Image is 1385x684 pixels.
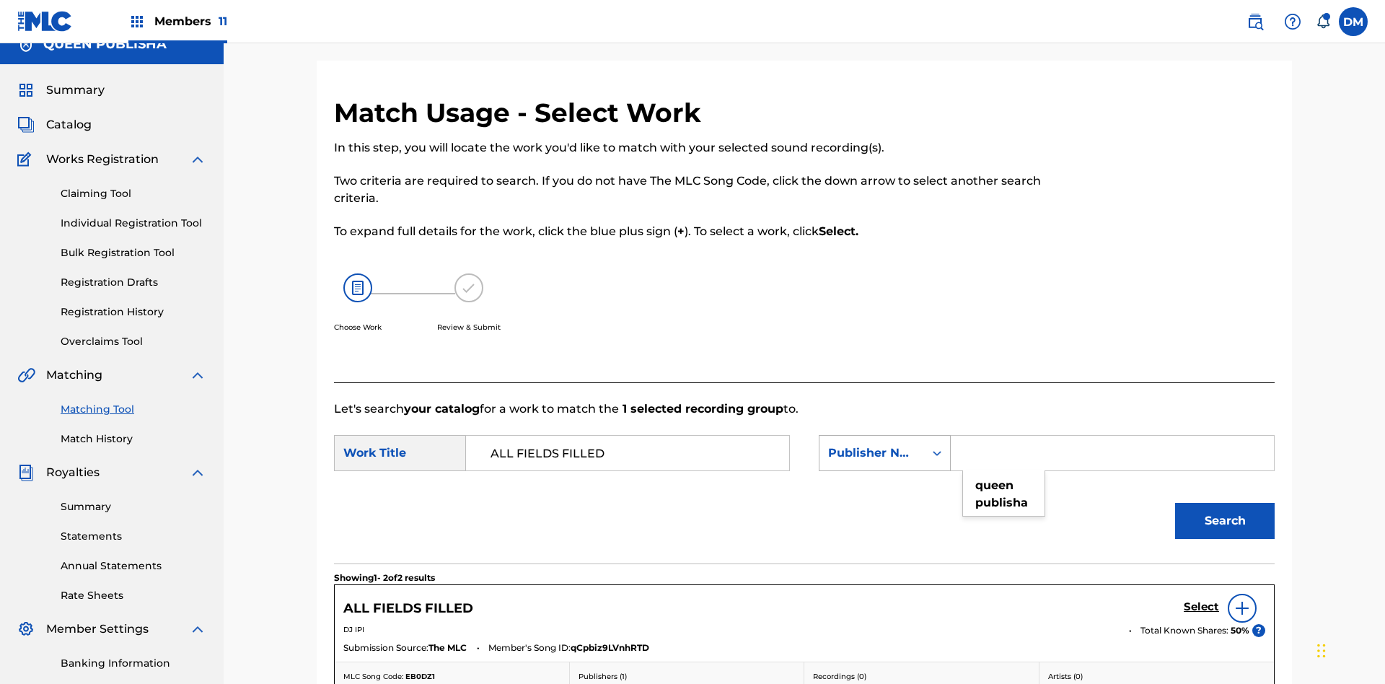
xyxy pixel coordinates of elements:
p: In this step, you will locate the work you'd like to match with your selected sound recording(s). [334,139,1058,157]
strong: your catalog [404,402,480,416]
img: MLC Logo [17,11,73,32]
a: Summary [61,499,206,514]
span: EB0DZ1 [405,672,435,681]
img: Royalties [17,464,35,481]
img: help [1284,13,1301,30]
strong: publisha [975,496,1028,509]
p: Choose Work [334,322,382,333]
p: Recordings ( 0 ) [813,671,1030,682]
img: expand [189,151,206,168]
p: Two criteria are required to search. If you do not have The MLC Song Code, click the down arrow t... [334,172,1058,207]
img: Works Registration [17,151,36,168]
a: Individual Registration Tool [61,216,206,231]
img: Matching [17,367,35,384]
p: Publishers ( 1 ) [579,671,796,682]
p: Let's search for a work to match the to. [334,400,1275,418]
h2: Match Usage - Select Work [334,97,708,129]
div: User Menu [1339,7,1368,36]
img: 26af456c4569493f7445.svg [343,273,372,302]
span: 11 [219,14,227,28]
iframe: Chat Widget [1313,615,1385,684]
a: SummarySummary [17,82,105,99]
img: info [1234,600,1251,617]
p: To expand full details for the work, click the blue plus sign ( ). To select a work, click [334,223,1058,240]
div: Publisher Name [828,444,915,462]
strong: queen [975,478,1014,492]
span: DJ IPI [343,625,364,634]
a: Overclaims Tool [61,334,206,349]
a: Registration Drafts [61,275,206,290]
img: search [1246,13,1264,30]
a: Annual Statements [61,558,206,574]
a: Rate Sheets [61,588,206,603]
span: Catalog [46,116,92,133]
p: Artists ( 0 ) [1048,671,1266,682]
div: Help [1278,7,1307,36]
strong: Select. [819,224,858,238]
div: Drag [1317,629,1326,672]
img: Accounts [17,36,35,53]
span: ? [1252,624,1265,637]
p: Showing 1 - 2 of 2 results [334,571,435,584]
img: 173f8e8b57e69610e344.svg [454,273,483,302]
span: The MLC [428,641,467,654]
img: expand [189,367,206,384]
img: Catalog [17,116,35,133]
a: Match History [61,431,206,447]
a: Statements [61,529,206,544]
div: Notifications [1316,14,1330,29]
a: Claiming Tool [61,186,206,201]
strong: 1 selected recording group [619,402,783,416]
h5: ALL FIELDS FILLED [343,600,473,617]
span: Summary [46,82,105,99]
span: Royalties [46,464,100,481]
button: Search [1175,503,1275,539]
form: Search Form [334,418,1275,564]
h5: QUEEN PUBLISHA [43,36,167,53]
strong: + [677,224,685,238]
span: qCpbiz9LVnhRTD [571,641,649,654]
img: expand [189,621,206,638]
a: Matching Tool [61,402,206,417]
span: MLC Song Code: [343,672,403,681]
span: Member's Song ID: [488,641,571,654]
span: Submission Source: [343,641,428,654]
span: Members [154,13,227,30]
a: Registration History [61,304,206,320]
a: Bulk Registration Tool [61,245,206,260]
a: Public Search [1241,7,1270,36]
a: Banking Information [61,656,206,671]
a: CatalogCatalog [17,116,92,133]
span: 50 % [1231,624,1249,637]
p: Review & Submit [437,322,501,333]
span: Matching [46,367,102,384]
img: Summary [17,82,35,99]
span: Member Settings [46,621,149,638]
span: Works Registration [46,151,159,168]
span: Total Known Shares: [1140,624,1231,637]
img: Top Rightsholders [128,13,146,30]
h5: Select [1184,600,1219,614]
img: expand [189,464,206,481]
img: Member Settings [17,621,35,638]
